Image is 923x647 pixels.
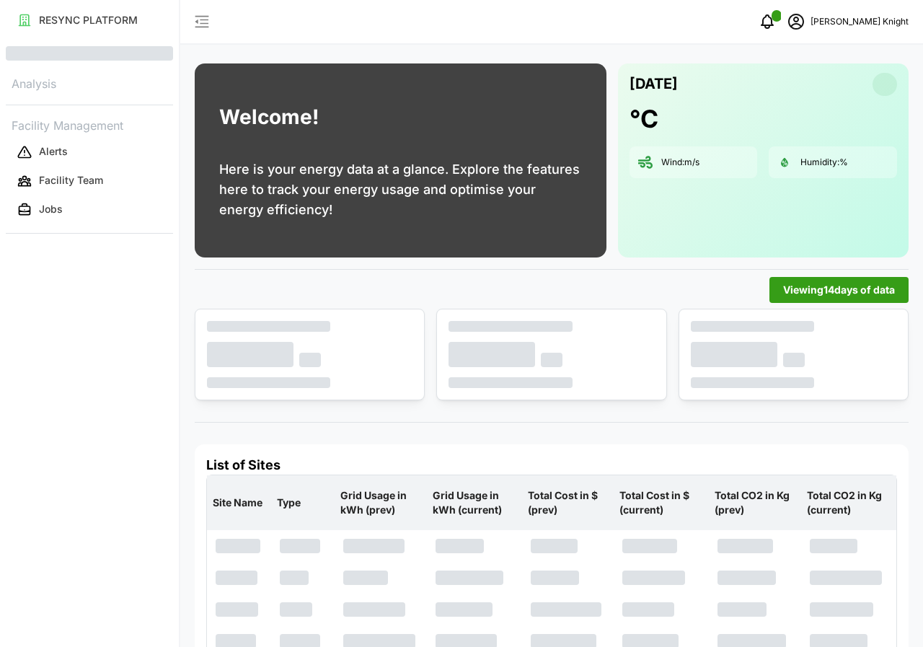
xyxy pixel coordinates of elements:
[274,484,332,521] p: Type
[811,15,909,29] p: [PERSON_NAME] Knight
[804,477,893,529] p: Total CO2 in Kg (current)
[6,197,173,223] button: Jobs
[39,202,63,216] p: Jobs
[206,456,897,475] h4: List of Sites
[430,477,519,529] p: Grid Usage in kWh (current)
[337,477,424,529] p: Grid Usage in kWh (prev)
[6,138,173,167] a: Alerts
[753,7,782,36] button: notifications
[6,6,173,35] a: RESYNC PLATFORM
[6,72,173,93] p: Analysis
[39,173,103,188] p: Facility Team
[617,477,706,529] p: Total Cost in $ (current)
[210,484,268,521] p: Site Name
[39,144,68,159] p: Alerts
[630,103,658,135] h1: °C
[6,195,173,224] a: Jobs
[219,159,582,220] p: Here is your energy data at a glance. Explore the features here to track your energy usage and op...
[661,157,699,169] p: Wind: m/s
[6,168,173,194] button: Facility Team
[782,7,811,36] button: schedule
[769,277,909,303] button: Viewing14days of data
[6,7,173,33] button: RESYNC PLATFORM
[800,157,848,169] p: Humidity: %
[6,139,173,165] button: Alerts
[219,102,319,133] h1: Welcome!
[630,72,678,96] p: [DATE]
[525,477,611,529] p: Total Cost in $ (prev)
[6,167,173,195] a: Facility Team
[6,114,173,135] p: Facility Management
[712,477,798,529] p: Total CO2 in Kg (prev)
[39,13,138,27] p: RESYNC PLATFORM
[783,278,895,302] span: Viewing 14 days of data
